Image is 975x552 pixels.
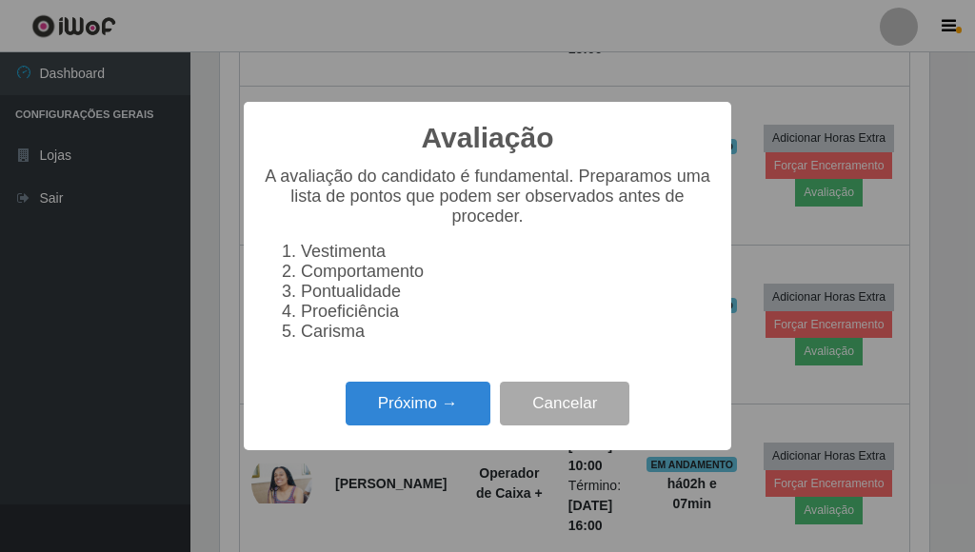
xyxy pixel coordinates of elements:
[301,242,712,262] li: Vestimenta
[422,121,554,155] h2: Avaliação
[500,382,629,426] button: Cancelar
[301,282,712,302] li: Pontualidade
[263,167,712,227] p: A avaliação do candidato é fundamental. Preparamos uma lista de pontos que podem ser observados a...
[301,302,712,322] li: Proeficiência
[346,382,490,426] button: Próximo →
[301,322,712,342] li: Carisma
[301,262,712,282] li: Comportamento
